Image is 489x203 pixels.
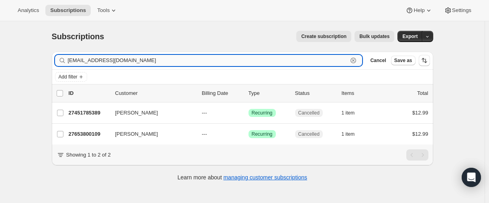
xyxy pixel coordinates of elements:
button: Add filter [55,72,87,82]
button: 1 item [342,129,364,140]
input: Filter subscribers [68,55,348,66]
p: Customer [115,89,196,97]
div: IDCustomerBilling DateTypeStatusItemsTotal [69,89,428,97]
span: --- [202,131,207,137]
span: Recurring [252,110,273,116]
p: Showing 1 to 2 of 2 [66,151,111,159]
button: Subscriptions [45,5,91,16]
button: Clear [349,56,357,64]
span: Cancel [370,57,386,64]
span: Help [414,7,424,14]
span: Subscriptions [50,7,86,14]
button: Settings [439,5,476,16]
span: Create subscription [301,33,346,40]
p: Learn more about [177,173,307,181]
button: Analytics [13,5,44,16]
nav: Pagination [406,149,428,161]
button: Tools [92,5,122,16]
p: 27653800109 [69,130,109,138]
button: Cancel [367,56,389,65]
span: 1 item [342,131,355,137]
button: Save as [391,56,416,65]
span: Tools [97,7,110,14]
span: Analytics [18,7,39,14]
span: Cancelled [298,131,320,137]
button: Create subscription [296,31,351,42]
span: $12.99 [412,110,428,116]
span: $12.99 [412,131,428,137]
span: Recurring [252,131,273,137]
p: ID [69,89,109,97]
div: 27653800109[PERSON_NAME]---SuccessRecurringCancelled1 item$12.99 [69,129,428,140]
div: Open Intercom Messenger [462,168,481,187]
span: Save as [394,57,412,64]
button: Help [401,5,437,16]
span: Export [402,33,418,40]
button: Sort the results [419,55,430,66]
span: [PERSON_NAME] [115,130,158,138]
span: Add filter [59,74,77,80]
span: Bulk updates [359,33,389,40]
a: managing customer subscriptions [223,174,307,181]
button: Export [397,31,422,42]
p: Billing Date [202,89,242,97]
button: [PERSON_NAME] [110,107,191,119]
button: 1 item [342,107,364,119]
p: Total [417,89,428,97]
p: 27451785389 [69,109,109,117]
span: Settings [452,7,471,14]
button: Bulk updates [355,31,394,42]
div: 27451785389[PERSON_NAME]---SuccessRecurringCancelled1 item$12.99 [69,107,428,119]
span: 1 item [342,110,355,116]
span: [PERSON_NAME] [115,109,158,117]
p: Status [295,89,335,97]
span: Subscriptions [52,32,104,41]
button: [PERSON_NAME] [110,128,191,141]
span: Cancelled [298,110,320,116]
span: --- [202,110,207,116]
div: Items [342,89,382,97]
div: Type [249,89,289,97]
